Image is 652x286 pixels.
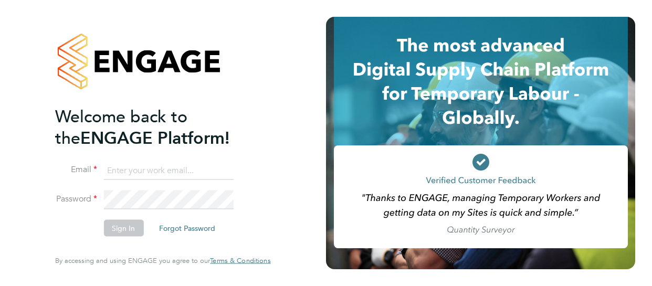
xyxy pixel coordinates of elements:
label: Email [55,164,97,175]
span: Terms & Conditions [210,256,270,265]
button: Sign In [103,220,143,237]
button: Forgot Password [151,220,224,237]
span: By accessing and using ENGAGE you agree to our [55,256,270,265]
input: Enter your work email... [103,161,233,180]
h2: ENGAGE Platform! [55,105,260,149]
a: Terms & Conditions [210,257,270,265]
label: Password [55,194,97,205]
span: Welcome back to the [55,106,187,148]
